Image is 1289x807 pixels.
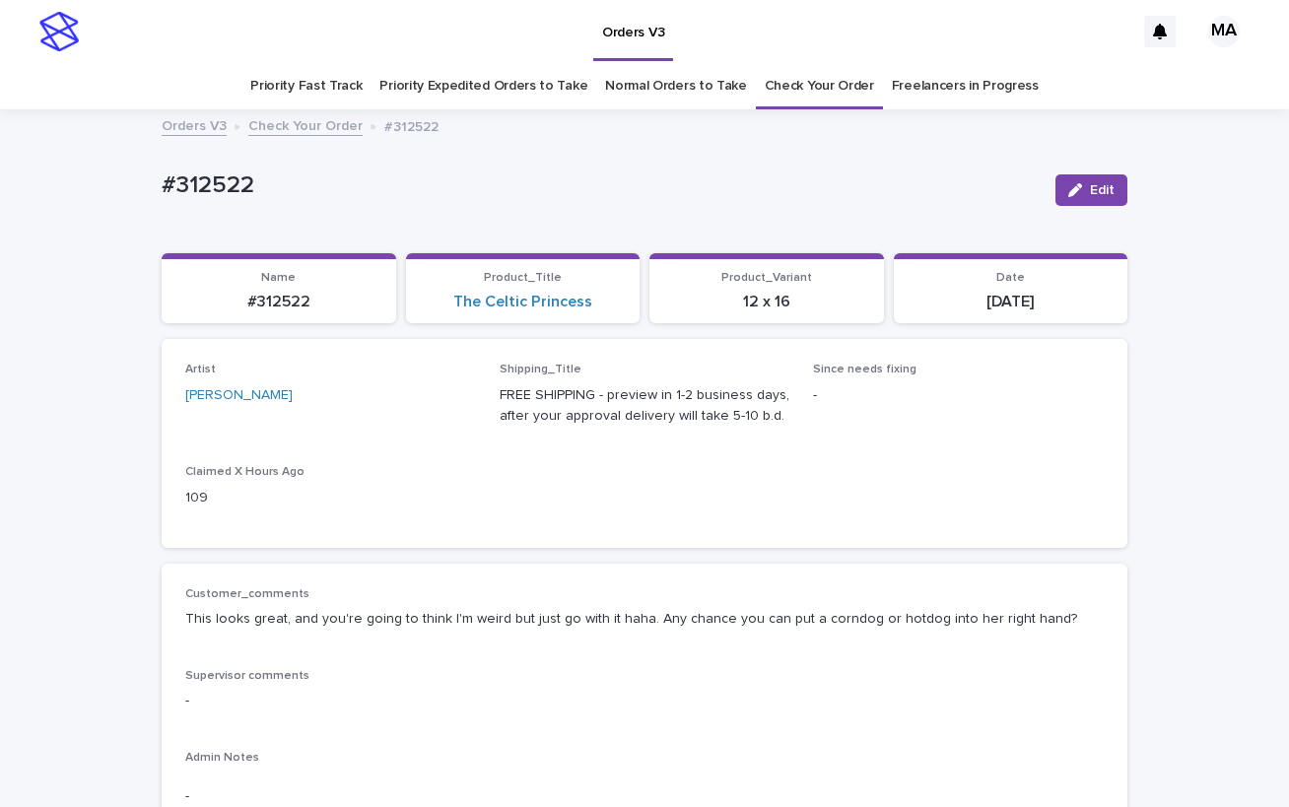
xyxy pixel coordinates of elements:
p: 12 x 16 [661,293,872,311]
span: Since needs fixing [813,364,916,375]
span: Product_Variant [721,272,812,284]
span: Name [261,272,296,284]
a: The Celtic Princess [453,293,592,311]
span: Customer_comments [185,588,309,600]
span: Edit [1090,183,1115,197]
span: Date [996,272,1025,284]
span: Admin Notes [185,752,259,764]
span: Product_Title [484,272,562,284]
a: Orders V3 [162,113,227,136]
a: Freelancers in Progress [892,63,1039,109]
span: Shipping_Title [500,364,581,375]
a: Priority Fast Track [250,63,362,109]
p: - [185,786,1104,807]
a: Priority Expedited Orders to Take [379,63,587,109]
span: Supervisor comments [185,670,309,682]
div: MA [1208,16,1240,47]
a: Check Your Order [765,63,874,109]
span: Claimed X Hours Ago [185,466,305,478]
button: Edit [1055,174,1127,206]
a: Normal Orders to Take [605,63,747,109]
a: [PERSON_NAME] [185,385,293,406]
p: [DATE] [906,293,1117,311]
p: 109 [185,488,476,508]
p: - [185,691,1104,711]
span: Artist [185,364,216,375]
p: FREE SHIPPING - preview in 1-2 business days, after your approval delivery will take 5-10 b.d. [500,385,790,427]
p: #312522 [162,171,1040,200]
p: This looks great, and you're going to think I'm weird but just go with it haha. Any chance you ca... [185,609,1104,630]
p: - [813,385,1104,406]
a: Check Your Order [248,113,363,136]
p: #312522 [173,293,384,311]
p: #312522 [384,114,439,136]
img: stacker-logo-s-only.png [39,12,79,51]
